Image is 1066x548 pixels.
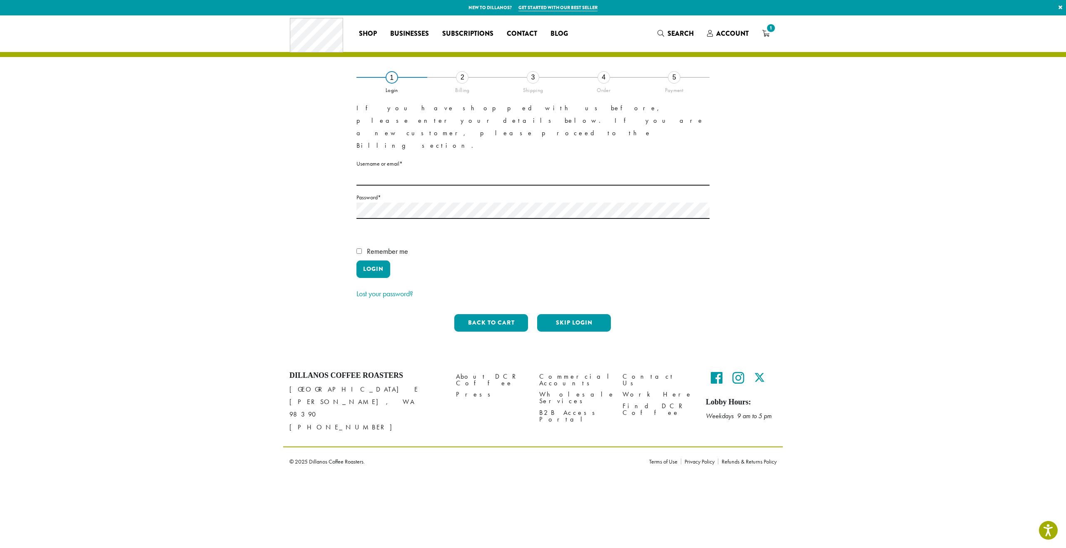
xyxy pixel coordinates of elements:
[289,459,637,464] p: © 2025 Dillanos Coffee Roasters.
[359,29,377,39] span: Shop
[356,192,710,203] label: Password
[681,459,718,464] a: Privacy Policy
[623,371,693,389] a: Contact Us
[356,260,390,278] button: Login
[598,71,610,84] div: 4
[651,27,700,40] a: Search
[765,22,777,34] span: 1
[352,27,384,40] a: Shop
[716,29,749,38] span: Account
[623,400,693,418] a: Find DCR Coffee
[527,71,539,84] div: 3
[456,389,527,400] a: Press
[356,159,710,169] label: Username or email
[539,389,610,407] a: Wholesale Services
[356,248,362,254] input: Remember me
[518,4,598,11] a: Get started with our best seller
[550,29,568,39] span: Blog
[706,398,777,407] h5: Lobby Hours:
[668,71,680,84] div: 5
[356,84,427,94] div: Login
[537,314,611,332] button: Skip Login
[356,289,413,298] a: Lost your password?
[568,84,639,94] div: Order
[442,29,493,39] span: Subscriptions
[639,84,710,94] div: Payment
[427,84,498,94] div: Billing
[456,371,527,389] a: About DCR Coffee
[289,371,443,380] h4: Dillanos Coffee Roasters
[718,459,777,464] a: Refunds & Returns Policy
[498,84,568,94] div: Shipping
[623,389,693,400] a: Work Here
[507,29,537,39] span: Contact
[539,371,610,389] a: Commercial Accounts
[367,246,408,256] span: Remember me
[386,71,398,84] div: 1
[289,383,443,433] p: [GEOGRAPHIC_DATA] E [PERSON_NAME], WA 98390 [PHONE_NUMBER]
[454,314,528,332] button: Back to cart
[539,407,610,425] a: B2B Access Portal
[706,412,772,420] em: Weekdays 9 am to 5 pm
[456,71,468,84] div: 2
[667,29,694,38] span: Search
[356,102,710,152] p: If you have shopped with us before, please enter your details below. If you are a new customer, p...
[390,29,429,39] span: Businesses
[649,459,681,464] a: Terms of Use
